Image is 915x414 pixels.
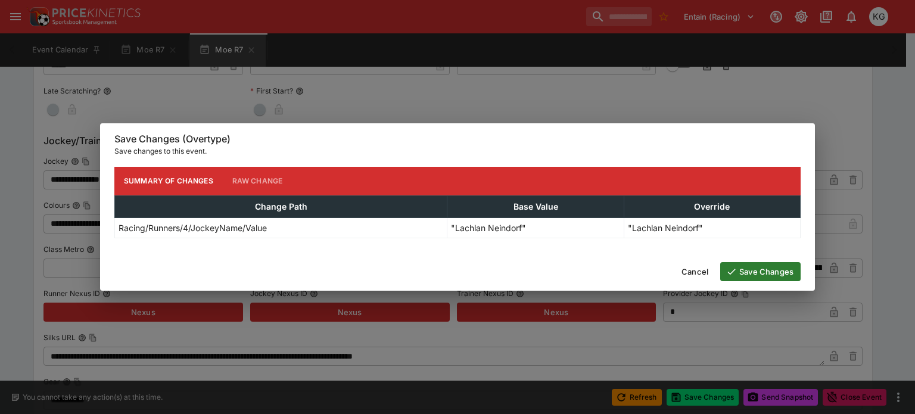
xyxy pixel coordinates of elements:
th: Base Value [447,195,624,217]
button: Summary of Changes [114,167,223,195]
td: "Lachlan Neindorf" [447,217,624,238]
th: Override [624,195,800,217]
button: Cancel [674,262,715,281]
p: Save changes to this event. [114,145,801,157]
p: Racing/Runners/4/JockeyName/Value [119,222,267,234]
h6: Save Changes (Overtype) [114,133,801,145]
button: Save Changes [720,262,801,281]
td: "Lachlan Neindorf" [624,217,800,238]
th: Change Path [115,195,447,217]
button: Raw Change [223,167,292,195]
